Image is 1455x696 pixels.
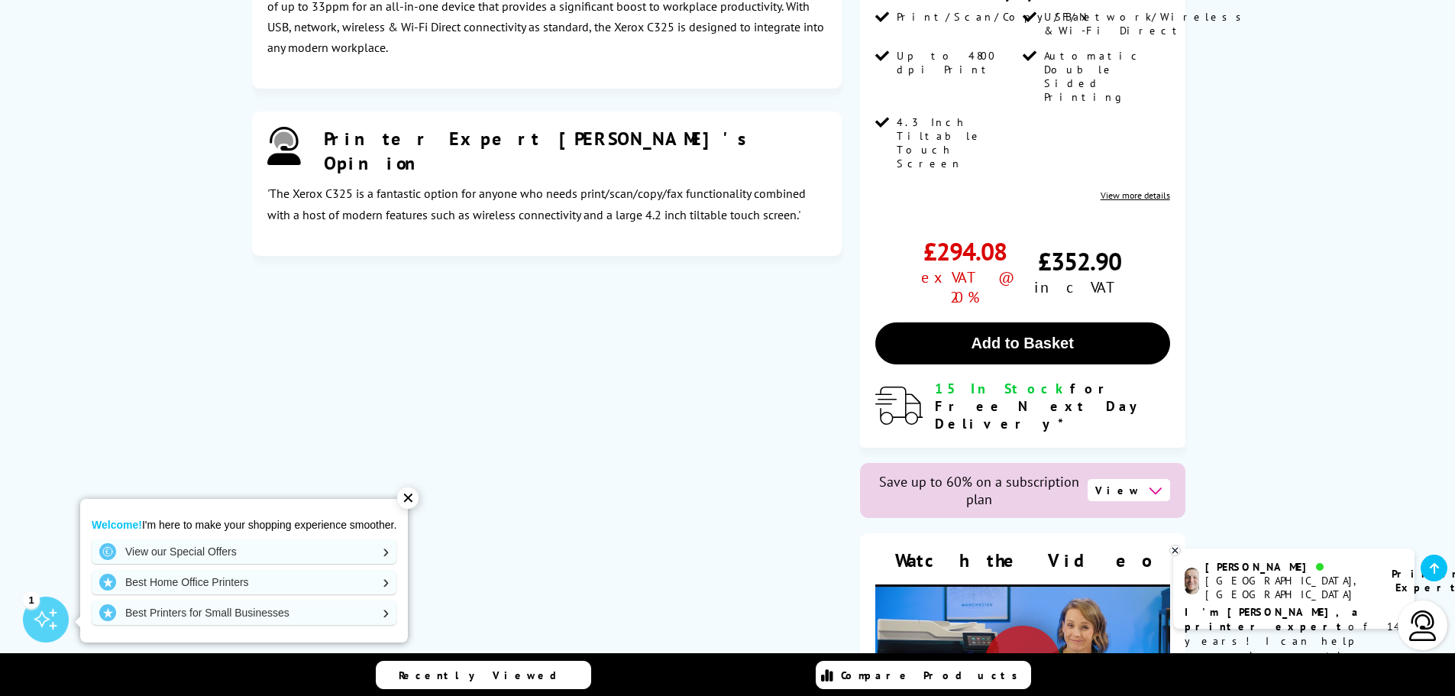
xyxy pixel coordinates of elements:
span: View [1088,479,1170,501]
a: Best Printers for Small Businesses [92,601,396,625]
span: Up to 4800 dpi Print [897,49,1020,76]
div: Printer Expert [PERSON_NAME]'s Opinion [324,127,826,176]
img: user-headset-light.svg [1408,610,1438,641]
div: 1 [23,591,40,608]
a: View [1084,479,1170,501]
span: Compare Products [841,668,1026,682]
button: Add to Basket [875,322,1170,364]
div: Watch the Video [875,549,1170,573]
a: View our Special Offers [92,539,396,564]
a: Best Home Office Printers [92,570,396,594]
div: [GEOGRAPHIC_DATA], [GEOGRAPHIC_DATA] [1205,574,1373,601]
span: Recently Viewed [399,668,572,682]
span: £294.08 [923,235,1007,267]
p: 'The Xerox C325 is a fantastic option for anyone who needs print/scan/copy/fax functionality comb... [267,183,826,225]
span: 4.3 Inch Tiltable Touch Screen [897,115,1020,170]
p: I'm here to make your shopping experience smoother. [92,518,396,532]
span: Print/Scan/Copy/Fax [897,10,1093,24]
div: ✕ [397,487,419,509]
div: for Free Next Day Delivery* [935,380,1170,432]
img: ashley-livechat.png [1185,568,1199,594]
p: of 14 years! I can help you choose the right product [1185,605,1403,678]
span: ex VAT @ 20% [921,267,1009,307]
a: Compare Products [816,661,1031,689]
span: £352.90 [1038,245,1122,277]
strong: Welcome! [92,519,142,531]
b: I'm [PERSON_NAME], a printer expert [1185,605,1363,633]
span: USB/Network/Wireless & Wi-Fi Direct [1044,10,1250,37]
a: View more details [1101,189,1170,201]
span: Save up to 60% on a subscription plan [875,473,1084,508]
div: [PERSON_NAME] [1205,560,1373,574]
a: Recently Viewed [376,661,591,689]
span: Automatic Double Sided Printing [1044,49,1167,104]
span: 15 In Stock [935,380,1070,397]
span: inc VAT [1034,277,1126,297]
